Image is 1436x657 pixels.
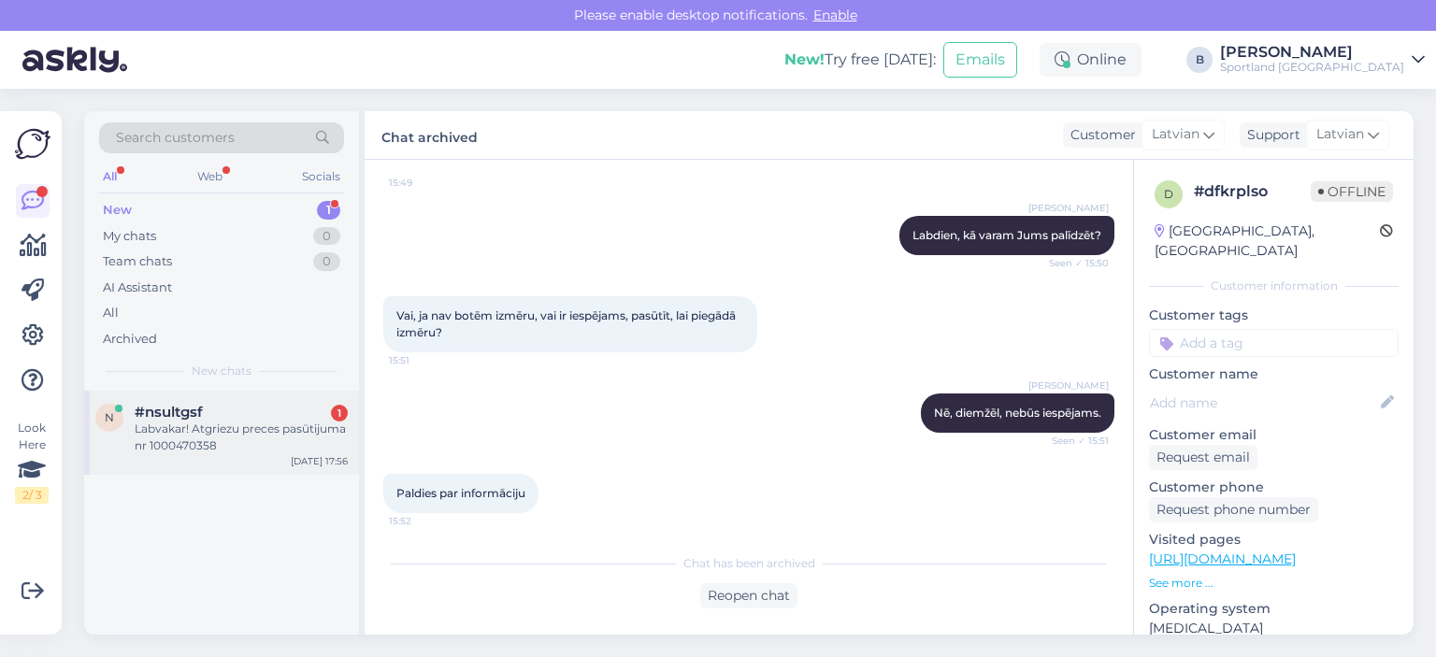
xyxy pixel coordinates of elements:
img: Askly Logo [15,126,50,162]
span: Seen ✓ 15:50 [1039,256,1109,270]
input: Add name [1150,393,1377,413]
span: Latvian [1316,124,1364,145]
div: My chats [103,227,156,246]
div: B [1186,47,1213,73]
div: Customer [1063,125,1136,145]
div: All [103,304,119,322]
div: # dfkrplso [1194,180,1311,203]
label: Chat archived [381,122,478,148]
div: Archived [103,330,157,349]
div: Socials [298,164,344,189]
a: [URL][DOMAIN_NAME] [1149,550,1296,567]
span: 15:49 [389,176,459,190]
div: Web [194,164,226,189]
p: Customer name [1149,364,1399,384]
span: Paldies par informāciju [396,486,525,500]
a: [PERSON_NAME]Sportland [GEOGRAPHIC_DATA] [1220,45,1425,75]
p: Operating system [1149,599,1399,619]
b: New! [784,50,825,68]
input: Add a tag [1149,329,1399,357]
span: Latvian [1152,124,1199,145]
span: Nē, diemžēl, nebūs iespējams. [934,406,1101,420]
div: Support [1240,125,1300,145]
div: Labvakar! Atgriezu preces pasūtijuma nr 1000470358 [135,421,348,454]
span: 15:51 [389,353,459,367]
span: 15:52 [389,514,459,528]
div: 1 [331,405,348,421]
div: AI Assistant [103,279,172,297]
div: Sportland [GEOGRAPHIC_DATA] [1220,60,1404,75]
div: [DATE] 17:56 [291,454,348,468]
div: Request email [1149,445,1257,470]
div: [PERSON_NAME] [1220,45,1404,60]
p: Customer phone [1149,478,1399,497]
span: Seen ✓ 15:51 [1039,434,1109,448]
div: All [99,164,121,189]
div: 0 [313,252,340,271]
div: Online [1040,43,1142,77]
button: Emails [943,42,1017,78]
div: Look Here [15,420,49,504]
span: [PERSON_NAME] [1028,378,1109,393]
span: d [1164,187,1173,201]
div: Try free [DATE]: [784,49,936,71]
span: Offline [1311,181,1393,202]
p: See more ... [1149,575,1399,592]
span: Enable [808,7,863,23]
div: [GEOGRAPHIC_DATA], [GEOGRAPHIC_DATA] [1155,221,1380,261]
span: Vai, ja nav botēm izmēru, vai ir iespējams, pasūtīt, lai piegādā izmēru? [396,308,739,339]
div: New [103,201,132,220]
span: Labdien, kā varam Jums palīdzēt? [912,228,1101,242]
span: Search customers [116,128,235,148]
span: Chat has been archived [683,555,815,572]
p: Visited pages [1149,530,1399,550]
div: Request phone number [1149,497,1318,522]
div: 1 [317,201,340,220]
div: Customer information [1149,278,1399,294]
div: 2 / 3 [15,487,49,504]
div: Team chats [103,252,172,271]
span: New chats [192,363,251,379]
div: Reopen chat [700,583,797,608]
span: [PERSON_NAME] [1028,201,1109,215]
span: #nsultgsf [135,404,203,421]
p: Customer tags [1149,306,1399,325]
span: n [105,410,114,424]
div: 0 [313,227,340,246]
p: [MEDICAL_DATA] [1149,619,1399,638]
p: Customer email [1149,425,1399,445]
